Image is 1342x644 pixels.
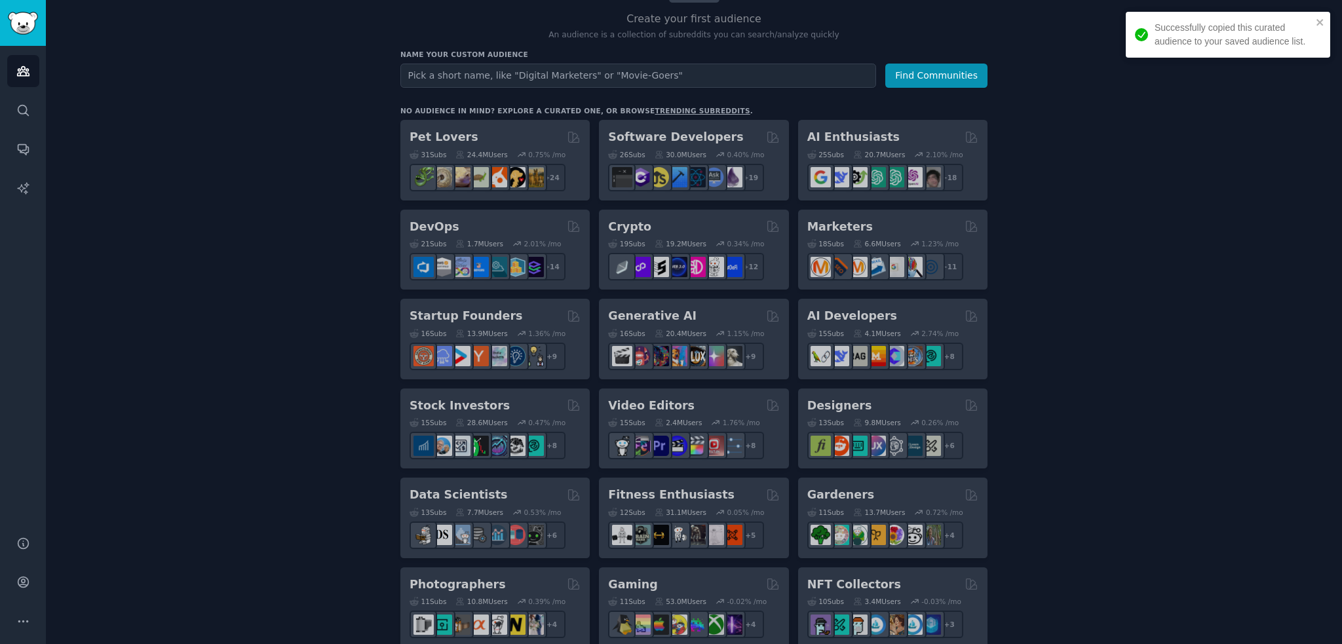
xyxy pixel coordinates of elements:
button: Find Communities [885,64,987,88]
input: Pick a short name, like "Digital Marketers" or "Movie-Goers" [400,64,876,88]
button: close [1316,17,1325,28]
h3: Name your custom audience [400,50,987,59]
a: trending subreddits [655,107,750,115]
div: Successfully copied this curated audience to your saved audience list. [1155,21,1312,48]
p: An audience is a collection of subreddits you can search/analyze quickly [400,29,987,41]
div: No audience in mind? Explore a curated one, or browse . [400,106,753,115]
h2: Create your first audience [400,11,987,28]
img: GummySearch logo [8,12,38,35]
